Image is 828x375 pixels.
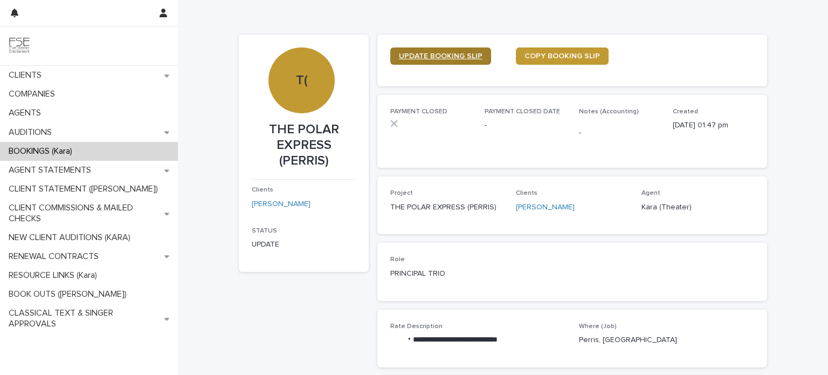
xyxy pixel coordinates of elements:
[641,190,660,196] span: Agent
[390,108,447,115] span: PAYMENT CLOSED
[673,108,698,115] span: Created
[4,203,164,223] p: CLIENT COMMISSIONS & MAILED CHECKS
[4,70,50,80] p: CLIENTS
[390,268,503,279] p: PRINCIPAL TRIO
[4,251,107,262] p: RENEWAL CONTRACTS
[579,108,639,115] span: Notes (Accounting)
[4,127,60,138] p: AUDITIONS
[4,270,106,281] p: RESOURCE LINKS (Kara)
[390,323,443,330] span: Rate Description
[516,190,537,196] span: Clients
[390,256,405,263] span: Role
[399,52,482,60] span: UPDATE BOOKING SLIP
[390,47,491,65] a: UPDATE BOOKING SLIP
[641,202,754,213] p: Kara (Theater)
[4,233,139,243] p: NEW CLIENT AUDITIONS (KARA)
[9,35,30,57] img: 9JgRvJ3ETPGCJDhvPVA5
[579,127,660,139] p: -
[268,7,334,88] div: T(
[579,335,755,346] p: Perris, [GEOGRAPHIC_DATA]
[579,323,617,330] span: Where (Job)
[4,165,100,175] p: AGENT STATEMENTS
[390,190,413,196] span: Project
[4,146,81,156] p: BOOKINGS (Kara)
[252,187,273,193] span: Clients
[4,289,135,299] p: BOOK OUTS ([PERSON_NAME])
[673,120,754,131] p: [DATE] 01:47 pm
[4,184,167,194] p: CLIENT STATEMENT ([PERSON_NAME])
[516,202,575,213] a: [PERSON_NAME]
[252,239,356,250] p: UPDATE
[4,89,64,99] p: COMPANIES
[516,47,609,65] a: COPY BOOKING SLIP
[252,228,277,234] span: STATUS
[485,120,566,131] p: -
[252,199,310,210] a: [PERSON_NAME]
[252,122,356,168] p: THE POLAR EXPRESS (PERRIS)
[4,308,164,329] p: CLASSICAL TEXT & SINGER APPROVALS
[485,108,560,115] span: PAYMENT CLOSED DATE
[525,52,600,60] span: COPY BOOKING SLIP
[4,108,50,118] p: AGENTS
[390,202,503,213] p: THE POLAR EXPRESS (PERRIS)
